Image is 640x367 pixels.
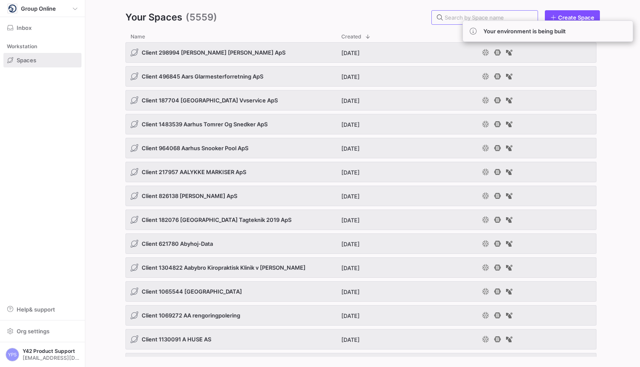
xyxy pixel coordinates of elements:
span: [DATE] [341,97,360,104]
div: Press SPACE to select this row. [125,257,596,281]
span: [DATE] [341,312,360,319]
span: [DATE] [341,121,360,128]
span: Client 187704 [GEOGRAPHIC_DATA] Vvservice ApS [142,97,278,104]
button: Org settings [3,324,81,338]
span: Spaces [17,57,36,64]
button: YPSY42 Product Support[EMAIL_ADDRESS][DOMAIN_NAME] [3,346,81,364]
div: Press SPACE to select this row. [125,42,596,66]
a: Spaces [3,53,81,67]
div: Press SPACE to select this row. [125,114,596,138]
span: Client 621780 Abyhoj-Data [142,240,213,247]
span: [DATE] [341,193,360,200]
span: Client 496845 Aars Glarmesterforretning ApS [142,73,263,80]
span: Client 1483539 Aarhus Tomrer Og Snedker ApS [142,121,268,128]
div: Press SPACE to select this row. [125,186,596,210]
div: YPS [6,348,19,361]
span: Help & support [17,306,55,313]
span: Name [131,34,145,40]
div: Press SPACE to select this row. [125,281,596,305]
span: [DATE] [341,50,360,56]
span: [DATE] [341,265,360,271]
div: Press SPACE to select this row. [125,210,596,233]
span: [EMAIL_ADDRESS][DOMAIN_NAME] [23,355,79,361]
span: Org settings [17,328,49,335]
input: Search by Space name [445,14,531,21]
span: [DATE] [341,288,360,295]
span: Client 826138 [PERSON_NAME] ApS [142,192,237,199]
div: Press SPACE to select this row. [125,162,596,186]
span: Client 298994 [PERSON_NAME] [PERSON_NAME] ApS [142,49,285,56]
img: https://storage.googleapis.com/y42-prod-data-exchange/images/yakPloC5i6AioCi4fIczWrDfRkcT4LKn1FCT... [8,4,17,13]
span: Your environment is being built [483,28,566,35]
span: Created [341,34,361,40]
div: Press SPACE to select this row. [125,138,596,162]
button: Inbox [3,20,81,35]
span: [DATE] [341,169,360,176]
span: Inbox [17,24,32,31]
div: Press SPACE to select this row. [125,305,596,329]
span: Group Online [21,5,56,12]
div: Press SPACE to select this row. [125,329,596,353]
div: Press SPACE to select this row. [125,66,596,90]
div: Press SPACE to select this row. [125,90,596,114]
span: Y42 Product Support [23,348,79,354]
span: Client 182076 [GEOGRAPHIC_DATA] Tagteknik 2019 ApS [142,216,291,223]
span: [DATE] [341,336,360,343]
span: Client 1304822 Aabybro Kiropraktisk Klinik v [PERSON_NAME] [142,264,305,271]
span: [DATE] [341,73,360,80]
span: [DATE] [341,217,360,224]
span: Client 964068 Aarhus Snooker Pool ApS [142,145,248,151]
a: Create Space [545,10,600,25]
button: Help& support [3,302,81,317]
span: Client 1069272 AA rengoringpolering [142,312,240,319]
span: (5559) [186,10,217,25]
span: Create Space [558,14,594,21]
div: Press SPACE to select this row. [125,233,596,257]
span: [DATE] [341,241,360,248]
a: Org settings [3,329,81,335]
span: [DATE] [341,145,360,152]
div: Workstation [3,40,81,53]
span: Client 217957 AALYKKE MARKISER ApS [142,169,246,175]
span: Your Spaces [125,10,182,25]
span: Client 1130091 A HUSE AS [142,336,211,343]
span: Client 1065544 [GEOGRAPHIC_DATA] [142,288,242,295]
